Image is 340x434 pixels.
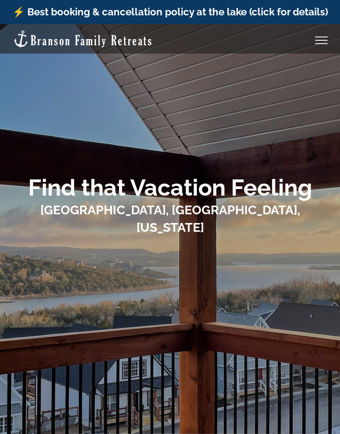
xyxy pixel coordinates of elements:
[28,174,312,201] b: Find that Vacation Feeling
[108,242,232,304] iframe: Branson Family Retreats - Opens on Book page - Availability/Property Search Widget
[12,201,328,236] h1: [GEOGRAPHIC_DATA], [GEOGRAPHIC_DATA], [US_STATE]
[305,37,338,44] a: Toggle Menu
[12,29,153,48] img: Branson Family Retreats Logo
[12,6,328,18] a: ⚡️ Best booking & cancellation policy at the lake (click for details)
